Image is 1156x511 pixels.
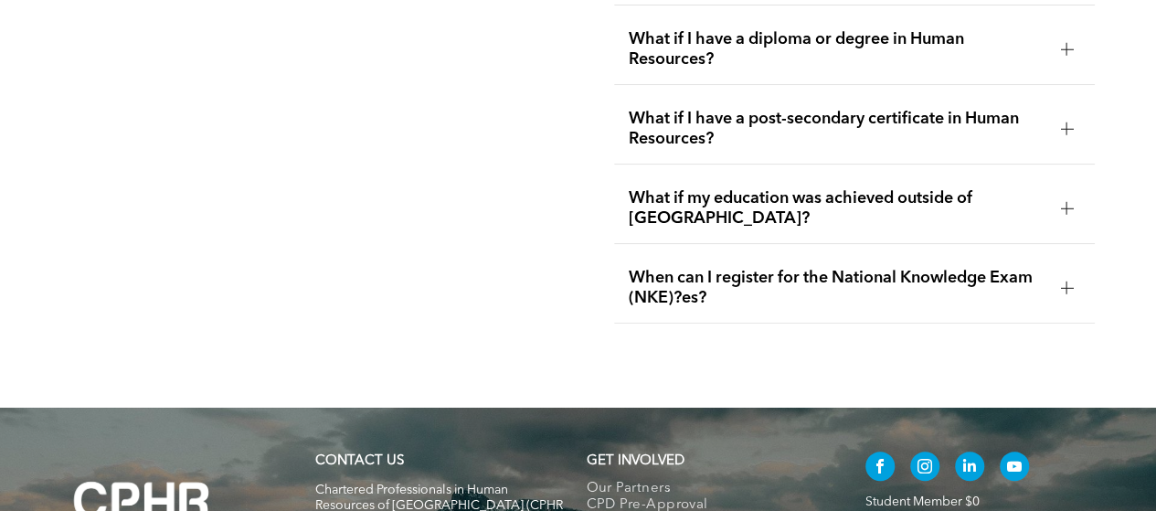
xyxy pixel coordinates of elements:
[910,452,939,485] a: instagram
[315,454,404,468] a: CONTACT US
[629,188,1046,229] span: What if my education was achieved outside of [GEOGRAPHIC_DATA]?
[586,454,684,468] span: GET INVOLVED
[629,109,1046,149] span: What if I have a post-secondary certificate in Human Resources?
[629,268,1046,308] span: When can I register for the National Knowledge Exam (NKE)?es?
[865,452,895,485] a: facebook
[865,495,980,508] a: Student Member $0
[586,481,827,497] a: Our Partners
[955,452,984,485] a: linkedin
[629,29,1046,69] span: What if I have a diploma or degree in Human Resources?
[1000,452,1029,485] a: youtube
